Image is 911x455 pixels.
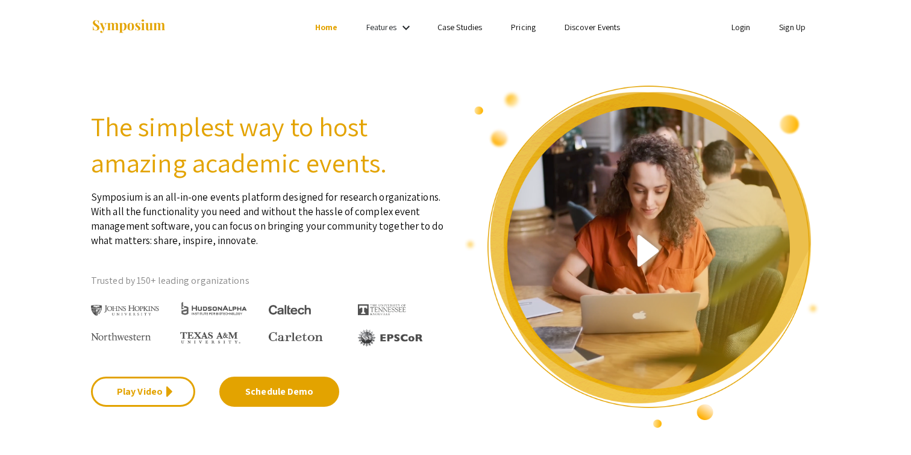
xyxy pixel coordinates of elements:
a: Home [315,22,337,33]
a: Features [366,22,396,33]
img: Caltech [269,305,311,315]
p: Symposium is an all-in-one events platform designed for research organizations. With all the func... [91,181,446,248]
a: Login [731,22,751,33]
a: Play Video [91,377,195,407]
img: Texas A&M University [180,332,240,344]
img: Northwestern [91,333,151,340]
a: Case Studies [437,22,482,33]
h2: The simplest way to host amazing academic events. [91,108,446,181]
iframe: Chat [9,401,51,446]
a: Sign Up [779,22,806,33]
a: Discover Events [565,22,621,33]
img: The University of Tennessee [358,304,406,315]
img: Carleton [269,332,323,342]
img: HudsonAlpha [180,301,248,315]
img: EPSCOR [358,329,424,347]
a: Schedule Demo [219,377,339,407]
mat-icon: Expand Features list [399,20,413,35]
p: Trusted by 150+ leading organizations [91,272,446,290]
img: video overview of Symposium [465,84,820,429]
img: Johns Hopkins University [91,305,159,316]
a: Pricing [511,22,536,33]
img: Symposium by ForagerOne [91,19,166,35]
